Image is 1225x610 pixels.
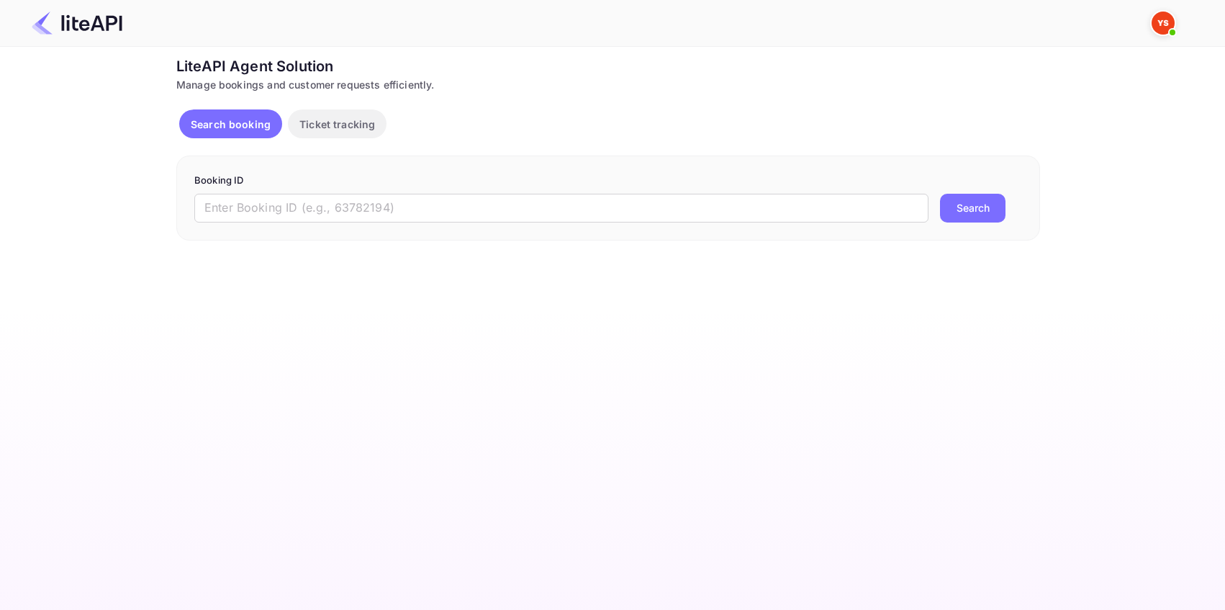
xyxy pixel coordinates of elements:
div: Manage bookings and customer requests efficiently. [176,77,1040,92]
p: Booking ID [194,174,1022,188]
p: Search booking [191,117,271,132]
div: LiteAPI Agent Solution [176,55,1040,77]
img: LiteAPI Logo [32,12,122,35]
input: Enter Booking ID (e.g., 63782194) [194,194,928,223]
button: Search [940,194,1005,223]
p: Ticket tracking [299,117,375,132]
img: Yandex Support [1152,12,1175,35]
